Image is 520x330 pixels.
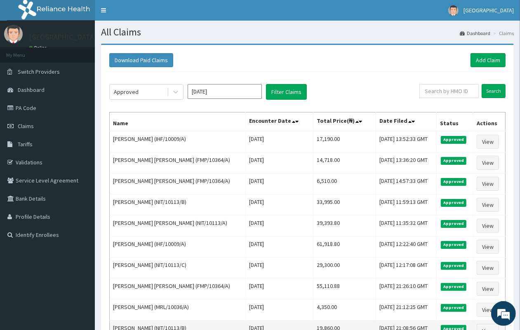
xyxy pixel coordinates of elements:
[245,131,313,152] td: [DATE]
[313,131,376,152] td: 17,190.00
[110,112,246,131] th: Name
[477,240,499,254] a: View
[245,257,313,279] td: [DATE]
[376,173,437,194] td: [DATE] 14:57:33 GMT
[110,279,246,300] td: [PERSON_NAME] [PERSON_NAME] (FMP/10364/A)
[441,157,467,164] span: Approved
[313,152,376,173] td: 14,718.00
[266,84,307,100] button: Filter Claims
[245,194,313,215] td: [DATE]
[376,257,437,279] td: [DATE] 12:17:08 GMT
[18,86,45,94] span: Dashboard
[441,262,467,269] span: Approved
[245,300,313,321] td: [DATE]
[29,33,97,41] p: [GEOGRAPHIC_DATA]
[110,215,246,236] td: [PERSON_NAME] [PERSON_NAME] (NIT/10113/A)
[441,220,467,227] span: Approved
[477,219,499,233] a: View
[110,152,246,173] td: [PERSON_NAME] [PERSON_NAME] (FMP/10364/A)
[313,300,376,321] td: 4,350.00
[313,215,376,236] td: 39,393.80
[441,304,467,311] span: Approved
[245,279,313,300] td: [DATE]
[245,215,313,236] td: [DATE]
[477,135,499,149] a: View
[376,279,437,300] td: [DATE] 21:26:10 GMT
[313,236,376,257] td: 61,918.80
[441,178,467,185] span: Approved
[376,152,437,173] td: [DATE] 13:36:20 GMT
[4,25,23,43] img: User Image
[18,140,33,148] span: Tariffs
[376,300,437,321] td: [DATE] 21:12:25 GMT
[15,41,33,62] img: d_794563401_company_1708531726252_794563401
[110,300,246,321] td: [PERSON_NAME] (MRL/10036/A)
[376,131,437,152] td: [DATE] 13:52:33 GMT
[4,225,157,254] textarea: Type your message and hit 'Enter'
[477,282,499,296] a: View
[482,84,506,98] input: Search
[245,173,313,194] td: [DATE]
[376,194,437,215] td: [DATE] 11:59:13 GMT
[477,177,499,191] a: View
[419,84,479,98] input: Search by HMO ID
[471,53,506,67] a: Add Claim
[110,173,246,194] td: [PERSON_NAME] [PERSON_NAME] (FMP/10364/A)
[448,5,459,16] img: User Image
[188,84,262,99] input: Select Month and Year
[43,46,139,57] div: Chat with us now
[313,194,376,215] td: 33,995.00
[441,241,467,248] span: Approved
[477,261,499,275] a: View
[18,122,34,130] span: Claims
[376,215,437,236] td: [DATE] 11:35:32 GMT
[135,4,155,24] div: Minimize live chat window
[101,27,514,37] h1: All Claims
[491,30,514,37] li: Claims
[441,283,467,290] span: Approved
[110,131,246,152] td: [PERSON_NAME] (IHF/10009/A)
[110,257,246,279] td: [PERSON_NAME] (NIT/10113/C)
[245,112,313,131] th: Encounter Date
[245,152,313,173] td: [DATE]
[313,257,376,279] td: 29,300.00
[376,112,437,131] th: Date Filed
[110,236,246,257] td: [PERSON_NAME] (IHF/10009/A)
[441,199,467,206] span: Approved
[376,236,437,257] td: [DATE] 12:22:40 GMT
[477,156,499,170] a: View
[313,173,376,194] td: 6,510.00
[313,112,376,131] th: Total Price(₦)
[477,303,499,317] a: View
[110,194,246,215] td: [PERSON_NAME] (NIT/10113/B)
[477,198,499,212] a: View
[29,45,49,51] a: Online
[114,88,139,96] div: Approved
[436,112,473,131] th: Status
[464,7,514,14] span: [GEOGRAPHIC_DATA]
[441,136,467,143] span: Approved
[460,30,490,37] a: Dashboard
[109,53,173,67] button: Download Paid Claims
[18,68,60,75] span: Switch Providers
[245,236,313,257] td: [DATE]
[313,279,376,300] td: 55,110.88
[48,104,114,187] span: We're online!
[473,112,506,131] th: Actions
